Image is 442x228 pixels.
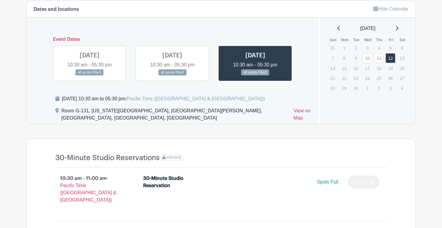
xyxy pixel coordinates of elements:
[374,74,384,83] p: 25
[362,53,372,63] a: 10
[397,43,407,53] p: 6
[34,7,79,12] h6: Dates and locations
[48,37,297,42] h6: Event Dates
[351,37,362,43] th: Tue
[46,172,134,206] p: 10:30 am - 11:00 am
[362,84,372,93] p: 1
[385,74,395,83] p: 26
[374,53,384,63] a: 11
[55,154,160,162] h4: 30-Minute Studio Reservations
[385,37,397,43] th: Fri
[61,107,289,124] div: Room G-131, [US_STATE][GEOGRAPHIC_DATA], [GEOGRAPHIC_DATA][PERSON_NAME], [GEOGRAPHIC_DATA], [GEOG...
[339,37,351,43] th: Mon
[351,74,361,83] p: 23
[397,84,407,93] p: 4
[362,64,372,73] p: 17
[339,64,349,73] p: 15
[351,64,361,73] p: 16
[397,64,407,73] p: 20
[362,74,372,83] p: 24
[397,53,407,63] p: 13
[328,84,338,93] p: 28
[317,179,338,184] span: Spots Full
[397,37,409,43] th: Sat
[328,53,338,63] p: 7
[339,84,349,93] p: 29
[397,74,407,83] p: 27
[385,84,395,93] p: 3
[60,176,116,202] span: - Pacific Time ([GEOGRAPHIC_DATA] & [GEOGRAPHIC_DATA])
[293,107,311,124] a: View on Map
[374,37,385,43] th: Thu
[351,84,361,93] p: 30
[374,43,384,53] p: 4
[360,25,375,32] span: [DATE]
[362,37,374,43] th: Wed
[385,43,395,53] p: 5
[351,43,361,53] p: 2
[328,64,338,73] p: 14
[374,64,384,73] p: 18
[385,53,395,63] a: 12
[362,43,372,53] p: 3
[373,6,408,11] a: Hide Calendar
[328,43,338,53] p: 31
[351,53,361,63] p: 9
[167,156,182,160] span: PRIVATE
[339,53,349,63] p: 8
[339,43,349,53] p: 1
[327,37,339,43] th: Sun
[385,64,395,73] p: 19
[125,96,265,101] span: (Pacific Time ([GEOGRAPHIC_DATA] & [GEOGRAPHIC_DATA]))
[62,95,265,102] div: [DATE] 10:30 am to 05:30 pm
[143,175,195,189] div: 30-Minute Studio Reservation
[339,74,349,83] p: 22
[374,84,384,93] p: 2
[328,74,338,83] p: 21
